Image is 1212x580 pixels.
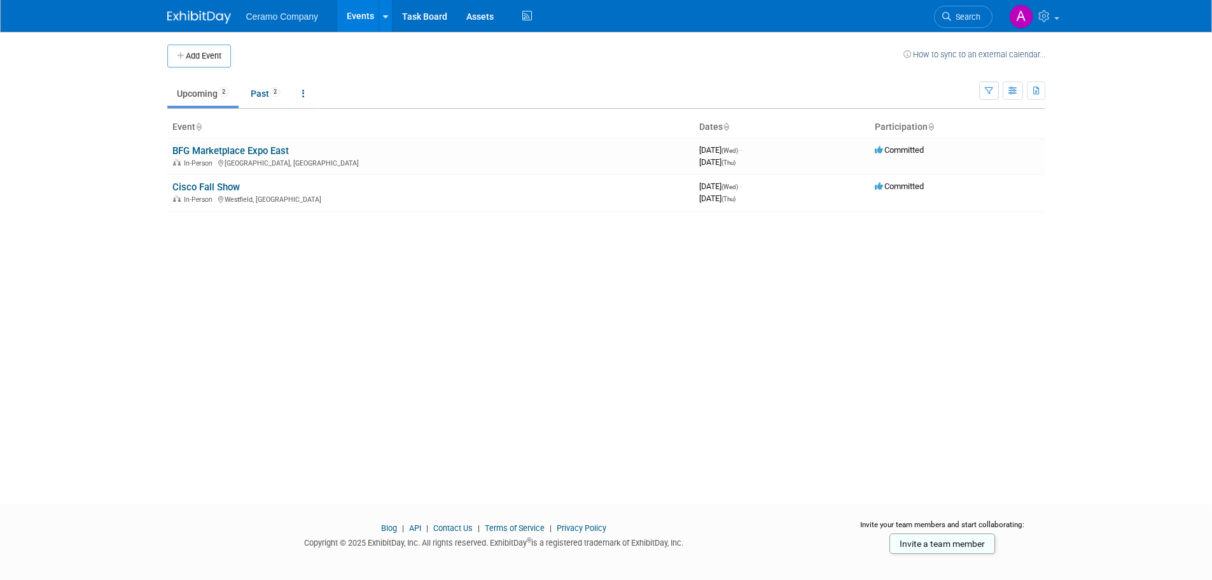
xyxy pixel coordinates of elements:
[167,45,231,67] button: Add Event
[723,122,729,132] a: Sort by Start Date
[903,50,1045,59] a: How to sync to an external calendar...
[173,159,181,166] img: In-Person Event
[721,183,738,190] span: (Wed)
[699,181,742,191] span: [DATE]
[172,181,240,193] a: Cisco Fall Show
[184,159,216,167] span: In-Person
[875,181,924,191] span: Committed
[409,523,421,533] a: API
[270,87,281,97] span: 2
[875,145,924,155] span: Committed
[699,194,735,203] span: [DATE]
[928,122,934,132] a: Sort by Participation Type
[167,534,821,549] div: Copyright © 2025 ExhibitDay, Inc. All rights reserved. ExhibitDay is a registered trademark of Ex...
[699,157,735,167] span: [DATE]
[547,523,555,533] span: |
[184,195,216,204] span: In-Person
[167,81,239,106] a: Upcoming2
[889,534,995,554] a: Invite a team member
[433,523,473,533] a: Contact Us
[951,12,980,22] span: Search
[241,81,290,106] a: Past2
[527,537,531,544] sup: ®
[172,145,289,157] a: BFG Marketplace Expo East
[246,11,319,22] span: Ceramo Company
[167,117,694,138] th: Event
[870,117,1045,138] th: Participation
[423,523,431,533] span: |
[699,145,742,155] span: [DATE]
[475,523,483,533] span: |
[740,145,742,155] span: -
[557,523,606,533] a: Privacy Policy
[218,87,229,97] span: 2
[721,147,738,154] span: (Wed)
[694,117,870,138] th: Dates
[172,157,689,167] div: [GEOGRAPHIC_DATA], [GEOGRAPHIC_DATA]
[381,523,397,533] a: Blog
[195,122,202,132] a: Sort by Event Name
[721,159,735,166] span: (Thu)
[399,523,407,533] span: |
[167,11,231,24] img: ExhibitDay
[740,181,742,191] span: -
[173,195,181,202] img: In-Person Event
[934,6,993,28] a: Search
[172,194,689,204] div: Westfield, [GEOGRAPHIC_DATA]
[1009,4,1033,29] img: Ayesha Begum
[840,520,1045,539] div: Invite your team members and start collaborating:
[721,195,735,202] span: (Thu)
[485,523,545,533] a: Terms of Service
